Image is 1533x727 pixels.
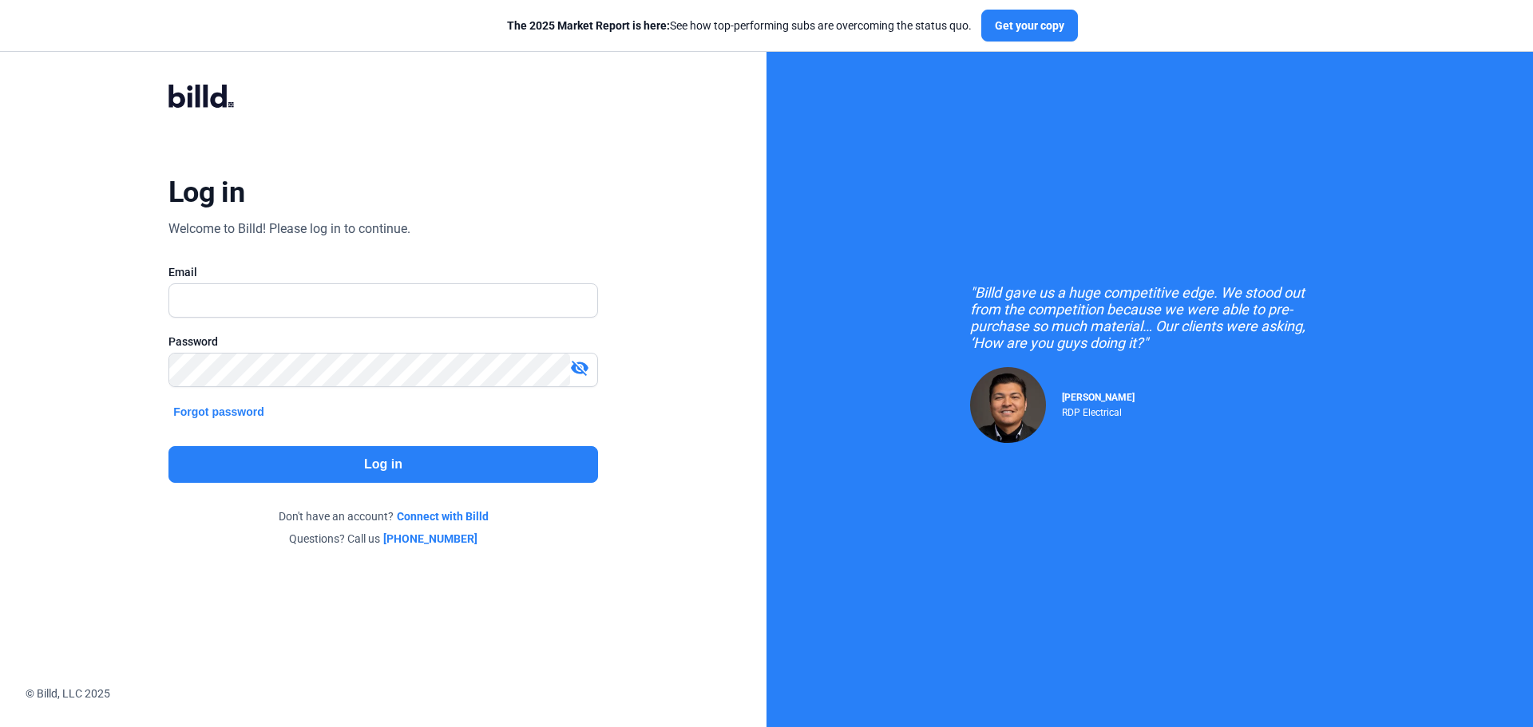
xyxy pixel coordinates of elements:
a: [PHONE_NUMBER] [383,531,477,547]
div: Password [168,334,598,350]
a: Connect with Billd [397,508,489,524]
button: Get your copy [981,10,1078,41]
div: Don't have an account? [168,508,598,524]
span: [PERSON_NAME] [1062,392,1135,403]
div: "Billd gave us a huge competitive edge. We stood out from the competition because we were able to... [970,284,1329,351]
div: See how top-performing subs are overcoming the status quo. [507,18,972,34]
div: Log in [168,175,244,210]
button: Log in [168,446,598,483]
img: Raul Pacheco [970,367,1046,443]
span: The 2025 Market Report is here: [507,19,670,32]
mat-icon: visibility_off [570,358,589,377]
div: Welcome to Billd! Please log in to continue. [168,219,410,239]
div: Email [168,264,598,280]
div: Questions? Call us [168,531,598,547]
button: Forgot password [168,403,269,421]
div: RDP Electrical [1062,403,1135,418]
